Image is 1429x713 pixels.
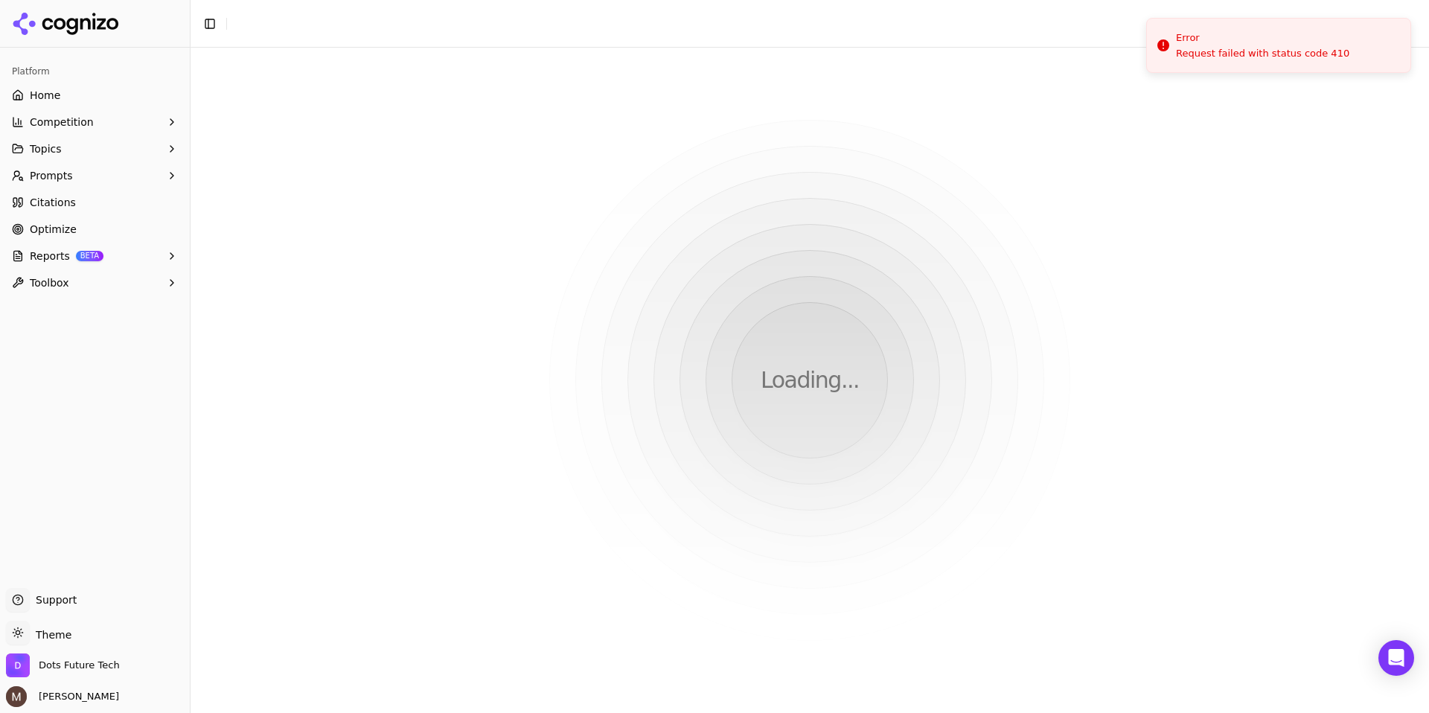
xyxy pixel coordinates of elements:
[6,217,184,241] a: Optimize
[30,629,71,641] span: Theme
[6,653,120,677] button: Open organization switcher
[30,222,77,237] span: Optimize
[6,653,30,677] img: Dots Future Tech
[6,60,184,83] div: Platform
[30,195,76,210] span: Citations
[6,244,184,268] button: ReportsBETA
[1176,31,1349,45] div: Error
[6,137,184,161] button: Topics
[30,141,62,156] span: Topics
[6,191,184,214] a: Citations
[6,686,119,707] button: Open user button
[6,686,27,707] img: Martyn Strydom
[6,110,184,134] button: Competition
[30,592,77,607] span: Support
[6,83,184,107] a: Home
[1176,47,1349,60] div: Request failed with status code 410
[6,271,184,295] button: Toolbox
[33,690,119,703] span: [PERSON_NAME]
[6,164,184,188] button: Prompts
[30,168,73,183] span: Prompts
[30,88,60,103] span: Home
[30,115,94,130] span: Competition
[30,275,69,290] span: Toolbox
[39,659,120,672] span: Dots Future Tech
[1378,640,1414,676] div: Open Intercom Messenger
[30,249,70,263] span: Reports
[76,251,103,261] span: BETA
[761,367,859,394] p: Loading...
